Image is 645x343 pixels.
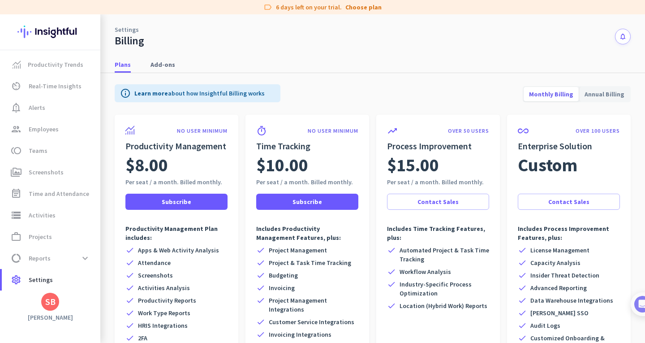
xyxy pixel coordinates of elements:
[269,317,354,326] span: Customer Service Integrations
[2,54,100,75] a: menu-itemProductivity Trends
[256,194,358,210] button: Subscribe
[400,280,489,298] span: Industry-Specific Process Optimization
[11,145,21,156] i: toll
[518,246,527,255] i: check
[518,271,527,280] i: check
[29,188,89,199] span: Time and Attendance
[2,140,100,161] a: tollTeams
[45,297,56,306] div: SB
[387,152,439,178] span: $15.00
[256,258,265,267] i: check
[138,308,190,317] span: Work Type Reports
[387,246,396,255] i: check
[11,210,21,221] i: storage
[11,81,21,91] i: av_timer
[579,83,630,105] span: Annual Billing
[308,127,358,135] p: NO USER MINIMUM
[387,178,489,187] div: Per seat / a month. Billed monthly.
[576,127,620,135] p: OVER 100 USERS
[125,126,134,135] img: product-icon
[29,231,52,242] span: Projects
[120,88,131,99] i: info
[11,253,21,264] i: data_usage
[269,271,298,280] span: Budgeting
[125,194,228,210] button: Subscribe
[387,140,489,152] h2: Process Improvement
[256,283,265,292] i: check
[11,102,21,113] i: notification_important
[387,126,398,136] i: trending_up
[138,258,171,267] span: Attendance
[518,283,527,292] i: check
[138,321,188,330] span: HRIS Integrations
[345,3,382,12] a: Choose plan
[530,296,613,305] span: Data Warehouse Integrations
[256,330,265,339] i: check
[269,258,351,267] span: Project & Task Time Tracking
[17,14,83,49] img: Insightful logo
[115,34,144,48] div: Billing
[387,224,489,242] p: Includes Time Tracking Features, plus:
[138,246,219,255] span: Apps & Web Activity Analysis
[256,126,267,136] i: timer
[2,75,100,97] a: av_timerReal-Time Insights
[125,152,168,178] span: $8.00
[2,183,100,204] a: event_noteTime and Attendance
[28,59,83,70] span: Productivity Trends
[387,301,396,310] i: check
[518,194,620,210] button: Contact Sales
[115,60,131,69] span: Plans
[2,226,100,247] a: work_outlineProjects
[263,3,272,12] i: label
[256,271,265,280] i: check
[269,283,295,292] span: Invoicing
[29,124,59,135] span: Employees
[518,334,527,343] i: check
[387,280,396,289] i: check
[400,246,489,264] span: Automated Project & Task Time Tracking
[518,224,620,242] p: Includes Process Improvement Features, plus:
[269,296,358,314] span: Project Management Integrations
[162,197,191,206] span: Subscribe
[2,247,100,269] a: data_usageReportsexpand_more
[448,127,489,135] p: OVER 50 USERS
[530,321,560,330] span: Audit Logs
[548,197,589,206] span: Contact Sales
[518,321,527,330] i: check
[530,283,587,292] span: Advanced Reporting
[125,140,228,152] h2: Productivity Management
[256,224,358,242] p: Includes Productivity Management Features, plus:
[125,258,134,267] i: check
[530,271,599,280] span: Insider Threat Detection
[125,224,228,242] p: Productivity Management Plan includes:
[518,140,620,152] h2: Enterprise Solution
[256,246,265,255] i: check
[530,258,580,267] span: Capacity Analysis
[2,118,100,140] a: groupEmployees
[256,140,358,152] h2: Time Tracking
[2,161,100,183] a: perm_mediaScreenshots
[125,321,134,330] i: check
[29,102,45,113] span: Alerts
[138,271,173,280] span: Screenshots
[524,83,579,105] span: Monthly Billing
[138,296,196,305] span: Productivity Reports
[29,81,82,91] span: Real-Time Insights
[11,167,21,178] i: perm_media
[125,296,134,305] i: check
[125,283,134,292] i: check
[518,126,529,136] i: all_inclusive
[256,317,265,326] i: check
[125,246,134,255] i: check
[269,330,331,339] span: Invoicing Integrations
[29,253,51,264] span: Reports
[292,197,322,206] span: Subscribe
[125,178,228,187] div: Per seat / a month. Billed monthly.
[615,29,631,44] button: notifications
[11,124,21,135] i: group
[256,152,308,178] span: $10.00
[77,250,93,266] button: expand_more
[387,267,396,276] i: check
[387,194,489,210] button: Contact Sales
